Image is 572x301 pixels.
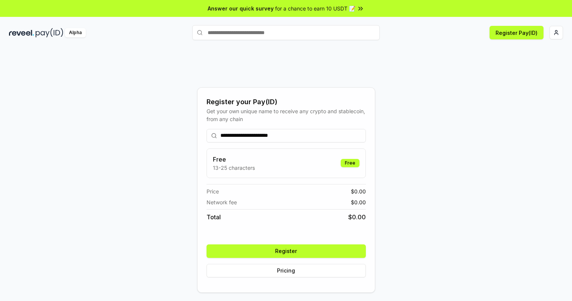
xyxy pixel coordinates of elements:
[207,198,237,206] span: Network fee
[351,198,366,206] span: $ 0.00
[213,164,255,172] p: 13-25 characters
[65,28,86,37] div: Alpha
[208,4,274,12] span: Answer our quick survey
[9,28,34,37] img: reveel_dark
[341,159,359,167] div: Free
[348,213,366,222] span: $ 0.00
[207,213,221,222] span: Total
[213,155,255,164] h3: Free
[36,28,63,37] img: pay_id
[490,26,544,39] button: Register Pay(ID)
[207,187,219,195] span: Price
[207,107,366,123] div: Get your own unique name to receive any crypto and stablecoin, from any chain
[207,244,366,258] button: Register
[207,97,366,107] div: Register your Pay(ID)
[351,187,366,195] span: $ 0.00
[275,4,355,12] span: for a chance to earn 10 USDT 📝
[207,264,366,277] button: Pricing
